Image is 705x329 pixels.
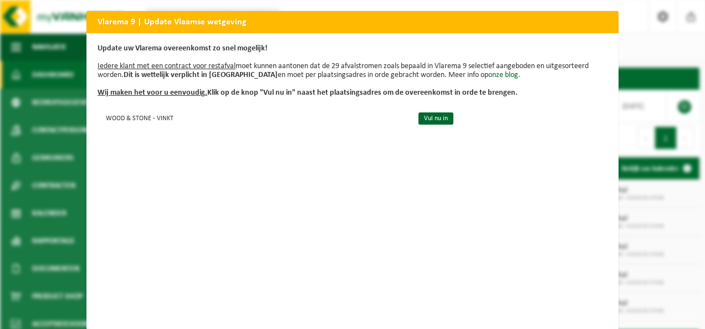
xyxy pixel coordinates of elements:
[86,11,619,32] h2: Vlarema 9 | Update Vlaamse wetgeving
[488,71,520,79] a: onze blog.
[98,89,207,97] u: Wij maken het voor u eenvoudig.
[98,44,268,53] b: Update uw Vlarema overeenkomst zo snel mogelijk!
[98,89,518,97] b: Klik op de knop "Vul nu in" naast het plaatsingsadres om de overeenkomst in orde te brengen.
[98,62,236,70] u: Iedere klant met een contract voor restafval
[418,112,453,125] a: Vul nu in
[98,109,409,127] td: WOOD & STONE - VINKT
[124,71,278,79] b: Dit is wettelijk verplicht in [GEOGRAPHIC_DATA]
[98,44,607,97] p: moet kunnen aantonen dat de 29 afvalstromen zoals bepaald in Vlarema 9 selectief aangeboden en ui...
